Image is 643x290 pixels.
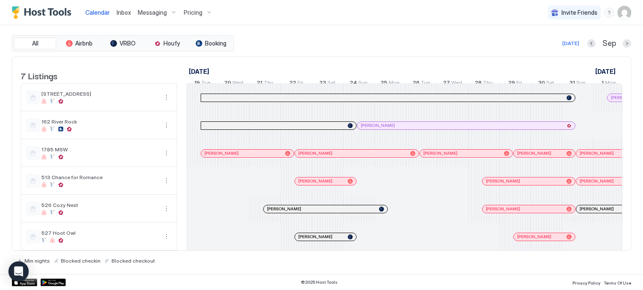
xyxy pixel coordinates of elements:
span: Mon [605,79,616,88]
button: Houfy [146,38,188,49]
span: Thu [264,79,273,88]
a: Privacy Policy [572,278,600,287]
span: Mon [389,79,400,88]
button: VRBO [102,38,144,49]
span: [PERSON_NAME] [361,123,395,128]
span: Blocked checkin [61,258,101,264]
a: August 27, 2025 [441,78,464,90]
span: 24 [350,79,357,88]
span: [PERSON_NAME] [580,206,614,212]
span: Inbox [117,9,131,16]
span: Blocked checkout [112,258,155,264]
span: 27 [443,79,450,88]
button: More options [161,176,172,186]
span: 26 [413,79,420,88]
span: 526 Cozy Nest [41,202,158,208]
span: [PERSON_NAME] [423,150,458,156]
span: Pricing [184,9,202,16]
button: [DATE] [561,38,580,48]
span: © 2025 Host Tools [301,279,338,285]
span: [PERSON_NAME] [298,178,332,184]
span: 23 [319,79,326,88]
a: Inbox [117,8,131,17]
div: menu [161,176,172,186]
span: 30 [538,79,545,88]
span: All [32,40,38,47]
button: More options [161,231,172,242]
a: Host Tools Logo [12,6,75,19]
span: [PERSON_NAME] [580,178,614,184]
span: 29 [508,79,515,88]
span: Sat [546,79,554,88]
a: Calendar [85,8,110,17]
button: Booking [190,38,232,49]
a: August 23, 2025 [317,78,338,90]
span: Airbnb [75,40,93,47]
span: Wed [232,79,243,88]
a: August 24, 2025 [348,78,370,90]
span: [PERSON_NAME] [517,150,551,156]
span: [PERSON_NAME] [486,206,520,212]
a: August 21, 2025 [255,78,275,90]
span: 162 River Rock [41,118,158,125]
button: More options [161,148,172,158]
a: App Store [12,279,37,286]
div: menu [161,204,172,214]
span: Calendar [85,9,110,16]
span: 22 [289,79,296,88]
a: August 25, 2025 [379,78,402,90]
span: Sat [327,79,335,88]
span: Terms Of Use [604,280,631,285]
span: 25 [381,79,387,88]
button: Next month [623,39,631,48]
span: Sun [358,79,368,88]
span: [PERSON_NAME] [580,150,614,156]
span: 7 Listings [21,69,57,82]
a: August 28, 2025 [473,78,495,90]
span: 1 [602,79,604,88]
button: Airbnb [58,38,100,49]
span: Privacy Policy [572,280,600,285]
span: Tue [421,79,430,88]
span: [PERSON_NAME] [486,178,520,184]
div: Open Intercom Messenger [8,261,29,282]
div: [DATE] [562,40,579,47]
span: Sun [576,79,586,88]
a: August 20, 2025 [222,78,245,90]
span: [PERSON_NAME] [204,150,239,156]
a: Terms Of Use [604,278,631,287]
button: More options [161,120,172,130]
a: August 22, 2025 [287,78,305,90]
span: Fri [516,79,522,88]
span: 28 [475,79,482,88]
div: User profile [618,6,631,19]
span: [STREET_ADDRESS] [41,91,158,97]
button: All [14,38,56,49]
span: 31 [569,79,575,88]
span: Min nights [25,258,50,264]
span: [PERSON_NAME] [298,234,332,239]
a: September 1, 2025 [599,78,618,90]
span: Wed [451,79,462,88]
div: menu [161,92,172,102]
span: 19 [194,79,200,88]
span: 20 [224,79,231,88]
a: August 30, 2025 [536,78,556,90]
span: Thu [483,79,493,88]
span: 513 Chance for Romance [41,174,158,180]
a: August 26, 2025 [411,78,432,90]
div: menu [604,8,614,18]
div: menu [161,148,172,158]
span: Booking [205,40,226,47]
span: Messaging [138,9,167,16]
span: [PERSON_NAME] [267,206,301,212]
a: Google Play Store [41,279,66,286]
span: Tue [201,79,210,88]
div: menu [161,231,172,242]
div: tab-group [12,35,234,51]
a: August 29, 2025 [506,78,524,90]
a: September 1, 2025 [593,65,618,78]
span: 1785 MSW [41,146,158,153]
